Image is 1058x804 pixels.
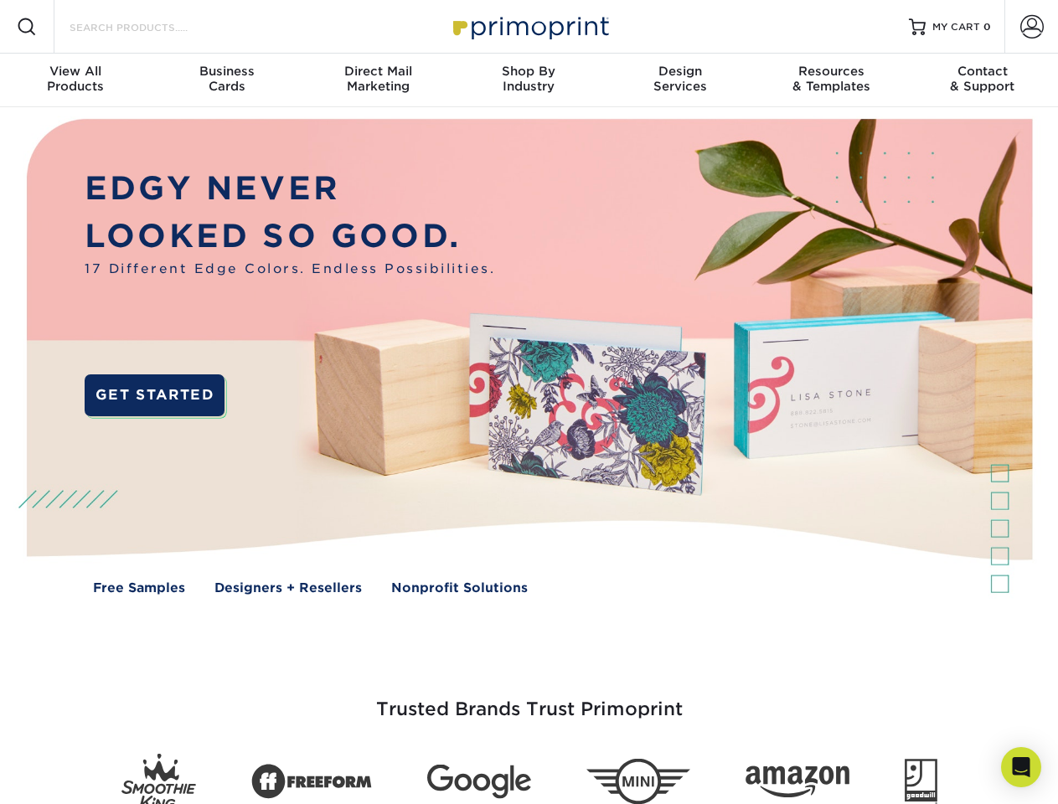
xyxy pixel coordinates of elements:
p: EDGY NEVER [85,165,495,213]
img: Google [427,765,531,799]
div: & Templates [756,64,906,94]
span: Shop By [453,64,604,79]
span: Direct Mail [302,64,453,79]
span: MY CART [932,20,980,34]
a: Contact& Support [907,54,1058,107]
a: Resources& Templates [756,54,906,107]
span: Contact [907,64,1058,79]
div: Open Intercom Messenger [1001,747,1041,787]
h3: Trusted Brands Trust Primoprint [39,658,1019,740]
img: Goodwill [905,759,937,804]
span: Resources [756,64,906,79]
div: Services [605,64,756,94]
a: DesignServices [605,54,756,107]
div: & Support [907,64,1058,94]
div: Cards [151,64,302,94]
img: Primoprint [446,8,613,44]
a: Shop ByIndustry [453,54,604,107]
a: Nonprofit Solutions [391,579,528,598]
a: GET STARTED [85,374,225,416]
span: Design [605,64,756,79]
img: Amazon [746,766,849,798]
a: Direct MailMarketing [302,54,453,107]
span: Business [151,64,302,79]
div: Marketing [302,64,453,94]
span: 17 Different Edge Colors. Endless Possibilities. [85,260,495,279]
span: 0 [983,21,991,33]
p: LOOKED SO GOOD. [85,213,495,260]
a: Free Samples [93,579,185,598]
a: BusinessCards [151,54,302,107]
div: Industry [453,64,604,94]
a: Designers + Resellers [214,579,362,598]
input: SEARCH PRODUCTS..... [68,17,231,37]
